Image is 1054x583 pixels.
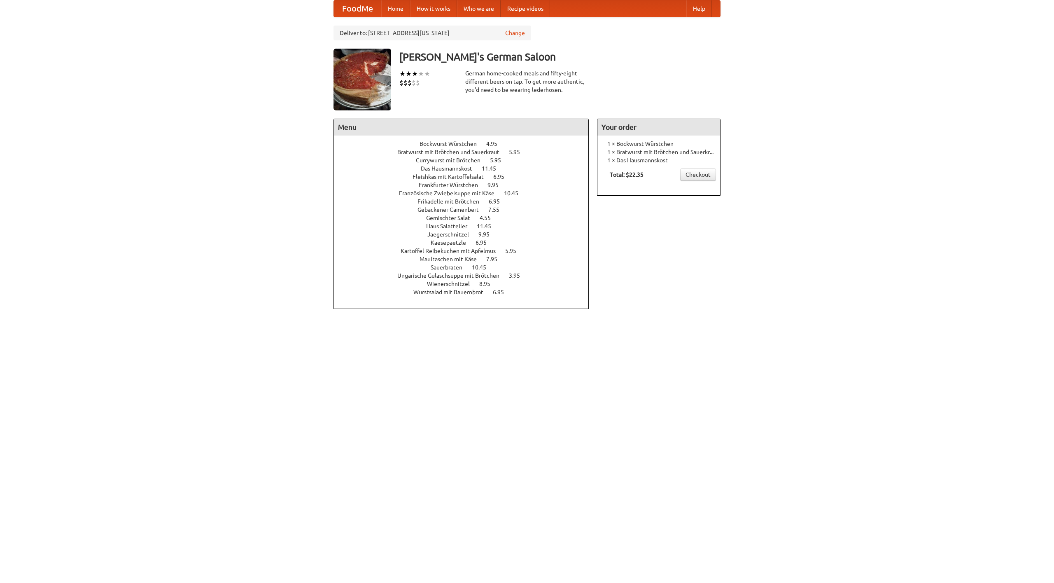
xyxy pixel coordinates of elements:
span: Sauerbraten [431,264,471,271]
span: 10.45 [472,264,494,271]
span: Kaesepaetzle [431,239,474,246]
span: 6.95 [476,239,495,246]
a: Gebackener Camenbert 7.55 [417,206,515,213]
li: $ [408,78,412,87]
span: Französische Zwiebelsuppe mit Käse [399,190,503,197]
li: ★ [412,69,418,78]
h4: Menu [334,119,588,136]
li: ★ [399,69,406,78]
span: Wurstsalad mit Bauernbrot [413,289,492,295]
span: Ungarische Gulaschsuppe mit Brötchen [397,272,508,279]
span: 3.95 [509,272,528,279]
span: 4.95 [486,140,506,147]
span: Fleishkas mit Kartoffelsalat [413,173,492,180]
a: Who we are [457,0,501,17]
span: 5.95 [490,157,509,164]
a: Wienerschnitzel 8.95 [427,281,506,287]
li: $ [403,78,408,87]
a: Gemischter Salat 4.55 [426,215,506,221]
li: ★ [418,69,424,78]
h3: [PERSON_NAME]'s German Saloon [399,49,721,65]
span: 6.95 [489,198,508,205]
a: Frankfurter Würstchen 9.95 [419,182,514,188]
li: 1 × Bratwurst mit Brötchen und Sauerkraut [602,148,716,156]
a: Bockwurst Würstchen 4.95 [420,140,513,147]
a: Das Hausmannskost 11.45 [421,165,511,172]
li: $ [416,78,420,87]
span: 10.45 [504,190,527,197]
a: Home [381,0,410,17]
span: 9.95 [487,182,507,188]
span: 5.95 [505,248,525,254]
a: Jaegerschnitzel 9.95 [427,231,505,238]
span: Frikadelle mit Brötchen [417,198,487,205]
span: 7.95 [486,256,506,262]
div: German home-cooked meals and fifty-eight different beers on tap. To get more authentic, you'd nee... [465,69,589,94]
span: Currywurst mit Brötchen [416,157,489,164]
a: Recipe videos [501,0,550,17]
a: Kartoffel Reibekuchen mit Apfelmus 5.95 [401,248,532,254]
span: 5.95 [509,149,528,155]
li: 1 × Das Hausmannskost [602,156,716,164]
span: Haus Salatteller [426,223,476,229]
span: Gebackener Camenbert [417,206,487,213]
a: Frikadelle mit Brötchen 6.95 [417,198,515,205]
li: ★ [424,69,430,78]
span: Wienerschnitzel [427,281,478,287]
span: Jaegerschnitzel [427,231,477,238]
div: Deliver to: [STREET_ADDRESS][US_STATE] [333,26,531,40]
span: 4.55 [480,215,499,221]
a: How it works [410,0,457,17]
a: Change [505,29,525,37]
span: 8.95 [479,281,499,287]
li: 1 × Bockwurst Würstchen [602,140,716,148]
span: Das Hausmannskost [421,165,480,172]
a: Wurstsalad mit Bauernbrot 6.95 [413,289,519,295]
span: 6.95 [493,289,512,295]
span: Bockwurst Würstchen [420,140,485,147]
a: Sauerbraten 10.45 [431,264,501,271]
li: $ [412,78,416,87]
span: Gemischter Salat [426,215,478,221]
a: Currywurst mit Brötchen 5.95 [416,157,516,164]
span: Maultaschen mit Käse [420,256,485,262]
a: Fleishkas mit Kartoffelsalat 6.95 [413,173,520,180]
a: Ungarische Gulaschsuppe mit Brötchen 3.95 [397,272,535,279]
span: 6.95 [493,173,513,180]
a: Kaesepaetzle 6.95 [431,239,502,246]
a: Bratwurst mit Brötchen und Sauerkraut 5.95 [397,149,535,155]
a: FoodMe [334,0,381,17]
b: Total: $22.35 [610,171,644,178]
span: Bratwurst mit Brötchen und Sauerkraut [397,149,508,155]
a: Französische Zwiebelsuppe mit Käse 10.45 [399,190,534,197]
span: Frankfurter Würstchen [419,182,486,188]
a: Checkout [680,169,716,181]
a: Maultaschen mit Käse 7.95 [420,256,513,262]
img: angular.jpg [333,49,391,110]
span: Kartoffel Reibekuchen mit Apfelmus [401,248,504,254]
li: $ [399,78,403,87]
li: ★ [406,69,412,78]
span: 9.95 [478,231,498,238]
a: Help [686,0,712,17]
h4: Your order [597,119,720,136]
span: 11.45 [477,223,499,229]
a: Haus Salatteller 11.45 [426,223,506,229]
span: 7.55 [488,206,508,213]
span: 11.45 [482,165,504,172]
